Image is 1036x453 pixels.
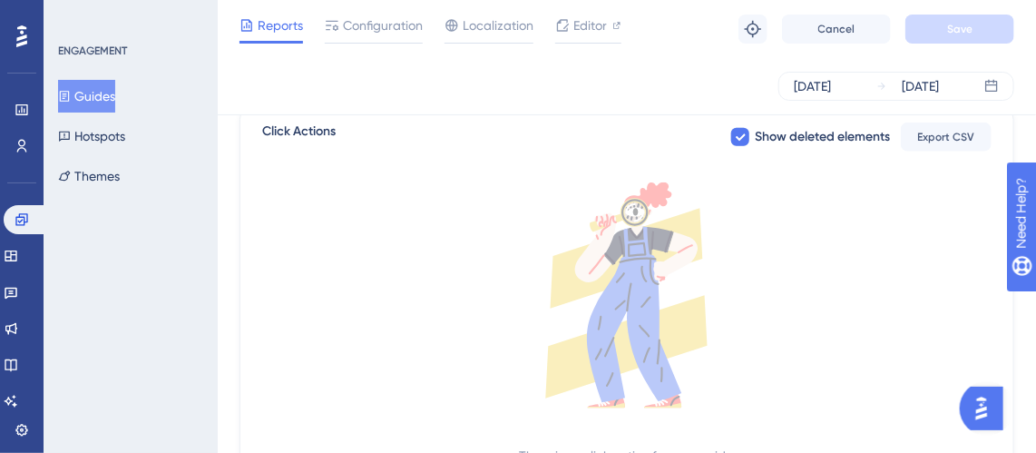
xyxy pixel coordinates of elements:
div: [DATE] [902,75,939,97]
button: Guides [58,80,115,113]
span: Reports [258,15,303,36]
span: Show deleted elements [755,126,890,148]
div: ENGAGEMENT [58,44,127,58]
span: Save [947,22,972,36]
button: Save [905,15,1014,44]
button: Themes [58,160,120,192]
div: [DATE] [794,75,831,97]
button: Cancel [782,15,891,44]
button: Hotspots [58,120,125,153]
span: Cancel [818,22,855,36]
span: Export CSV [918,130,975,144]
span: Need Help? [43,5,113,26]
iframe: UserGuiding AI Assistant Launcher [960,381,1014,436]
span: Localization [463,15,533,36]
span: Click Actions [262,121,336,153]
button: Export CSV [901,123,992,152]
span: Editor [573,15,607,36]
span: Configuration [343,15,423,36]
